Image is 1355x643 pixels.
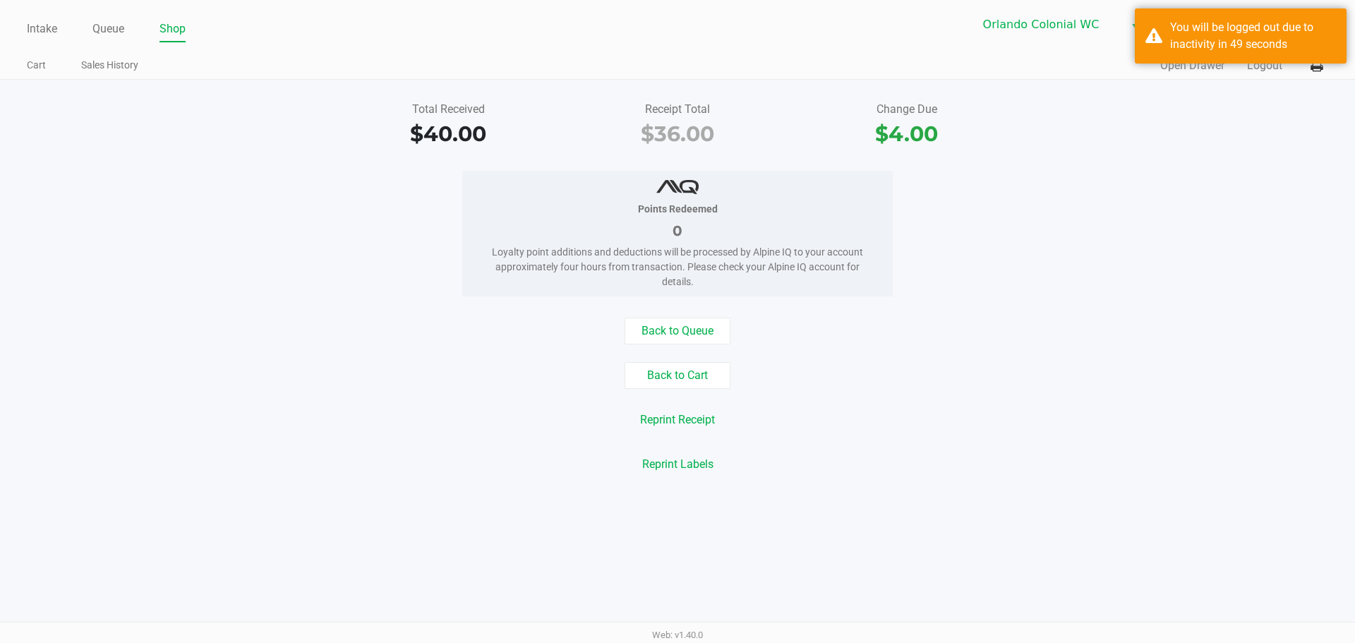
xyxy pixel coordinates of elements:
button: Select [1123,8,1150,41]
a: Intake [27,19,57,39]
div: $36.00 [574,118,782,150]
button: Reprint Receipt [631,407,724,433]
div: Total Received [344,101,553,118]
button: Back to Cart [625,362,730,389]
a: Cart [27,56,46,74]
a: Shop [159,19,186,39]
div: $40.00 [344,118,553,150]
a: Sales History [81,56,138,74]
div: 0 [483,220,872,241]
button: Back to Queue [625,318,730,344]
button: Reprint Labels [633,451,723,478]
a: Queue [92,19,124,39]
button: Logout [1247,57,1282,74]
div: Receipt Total [574,101,782,118]
span: Web: v1.40.0 [652,630,703,640]
div: $4.00 [802,118,1011,150]
div: Loyalty point additions and deductions will be processed by Alpine IQ to your account approximate... [483,245,872,289]
div: You will be logged out due to inactivity in 49 seconds [1170,19,1336,53]
button: Open Drawer [1160,57,1224,74]
span: Orlando Colonial WC [983,16,1114,33]
div: Points Redeemed [483,202,872,217]
div: Change Due [802,101,1011,118]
